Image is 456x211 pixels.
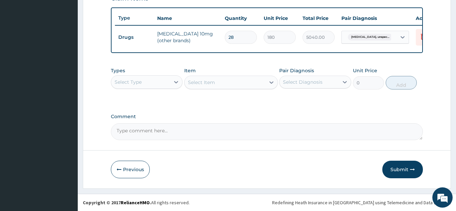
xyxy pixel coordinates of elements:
[111,68,125,74] label: Types
[184,67,196,74] label: Item
[39,63,93,131] span: We're online!
[115,31,154,44] td: Drugs
[115,79,142,85] div: Select Type
[154,27,221,47] td: [MEDICAL_DATA] 10mg (other brands)
[83,200,151,206] strong: Copyright © 2017 .
[111,114,423,120] label: Comment
[260,11,299,25] th: Unit Price
[111,161,150,178] button: Previous
[111,3,127,20] div: Minimize live chat window
[283,79,322,85] div: Select Diagnosis
[279,67,314,74] label: Pair Diagnosis
[338,11,412,25] th: Pair Diagnosis
[35,38,114,47] div: Chat with us now
[353,67,377,74] label: Unit Price
[78,194,456,211] footer: All rights reserved.
[115,12,154,24] th: Type
[382,161,423,178] button: Submit
[121,200,150,206] a: RelianceHMO
[299,11,338,25] th: Total Price
[386,76,417,89] button: Add
[348,34,393,41] span: [MEDICAL_DATA], unspec...
[154,11,221,25] th: Name
[221,11,260,25] th: Quantity
[272,199,451,206] div: Redefining Heath Insurance in [GEOGRAPHIC_DATA] using Telemedicine and Data Science!
[3,140,129,163] textarea: Type your message and hit 'Enter'
[412,11,446,25] th: Actions
[13,34,27,51] img: d_794563401_company_1708531726252_794563401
